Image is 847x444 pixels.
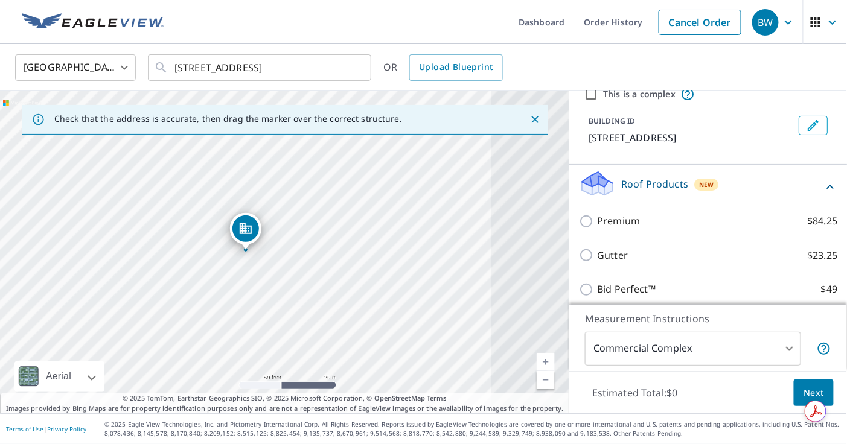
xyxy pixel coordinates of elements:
a: Current Level 19, Zoom Out [537,371,555,389]
div: BW [752,9,779,36]
div: Dropped pin, building 1, Commercial property, 166 Main St Brockton, MA 02301 [230,213,261,250]
p: Estimated Total: $0 [583,379,688,406]
p: © 2025 Eagle View Technologies, Inc. and Pictometry International Corp. All Rights Reserved. Repo... [104,420,841,438]
a: Cancel Order [659,10,741,35]
a: OpenStreetMap [374,393,425,402]
span: New [699,180,714,189]
img: EV Logo [22,13,164,31]
div: [GEOGRAPHIC_DATA] [15,51,136,84]
p: $49 [821,282,837,297]
p: Bid Perfect™ [597,282,656,297]
a: Terms of Use [6,425,43,433]
p: $84.25 [807,214,837,229]
p: Measurement Instructions [585,311,831,326]
label: This is a complex [603,88,676,100]
span: © 2025 TomTom, Earthstar Geographics SIO, © 2025 Microsoft Corporation, © [123,393,447,404]
a: Current Level 19, Zoom In [537,353,555,371]
a: Privacy Policy [47,425,86,433]
button: Next [794,379,834,407]
p: | [6,425,86,433]
p: [STREET_ADDRESS] [589,130,794,145]
span: Upload Blueprint [419,60,493,75]
p: Roof Products [621,177,688,191]
a: Upload Blueprint [409,54,502,81]
div: Aerial [42,361,75,392]
p: Premium [597,214,640,229]
div: Roof ProductsNew [579,170,837,204]
p: Gutter [597,248,628,263]
div: OR [383,54,503,81]
button: Close [527,112,543,127]
input: Search by address or latitude-longitude [174,51,347,84]
p: BUILDING ID [589,116,635,126]
p: $23.25 [807,248,837,263]
div: Commercial Complex [585,332,801,366]
button: Edit building 1 [799,116,828,135]
span: Each building may require a separate measurement report; if so, your account will be billed per r... [817,341,831,356]
p: Check that the address is accurate, then drag the marker over the correct structure. [54,113,402,124]
a: Terms [427,393,447,402]
span: Next [804,385,824,401]
div: Aerial [14,361,104,392]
